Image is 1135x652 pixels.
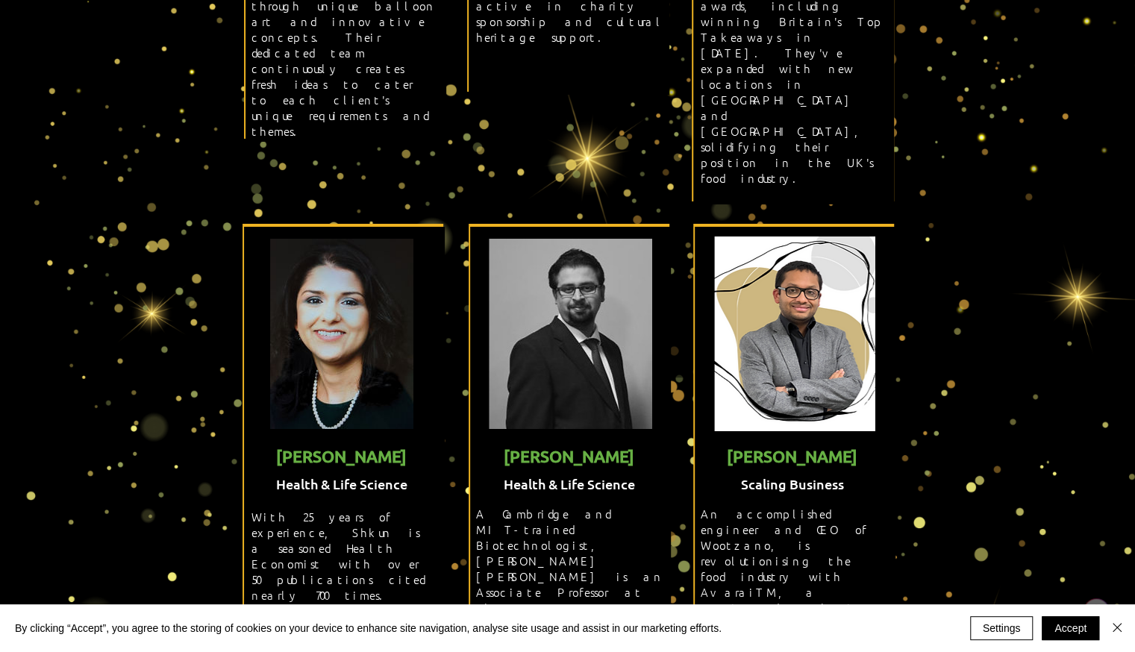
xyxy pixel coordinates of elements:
[276,446,407,466] span: [PERSON_NAME]
[1108,616,1126,640] button: Close
[489,239,652,429] img: Safwan Akram.jpg
[714,236,875,431] img: Dr Atif Syed.png
[741,475,844,492] span: Scaling Business
[1108,618,1126,636] img: Close
[727,446,857,466] span: [PERSON_NAME]
[15,621,722,635] span: By clicking “Accept”, you agree to the storing of cookies on your device to enhance site navigati...
[1042,616,1099,640] button: Accept
[270,239,413,429] img: Shkun Chadda.jpg
[276,475,407,492] span: Health & Life Science
[970,616,1034,640] button: Settings
[504,446,634,466] span: [PERSON_NAME]
[504,475,635,492] span: Health & Life Science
